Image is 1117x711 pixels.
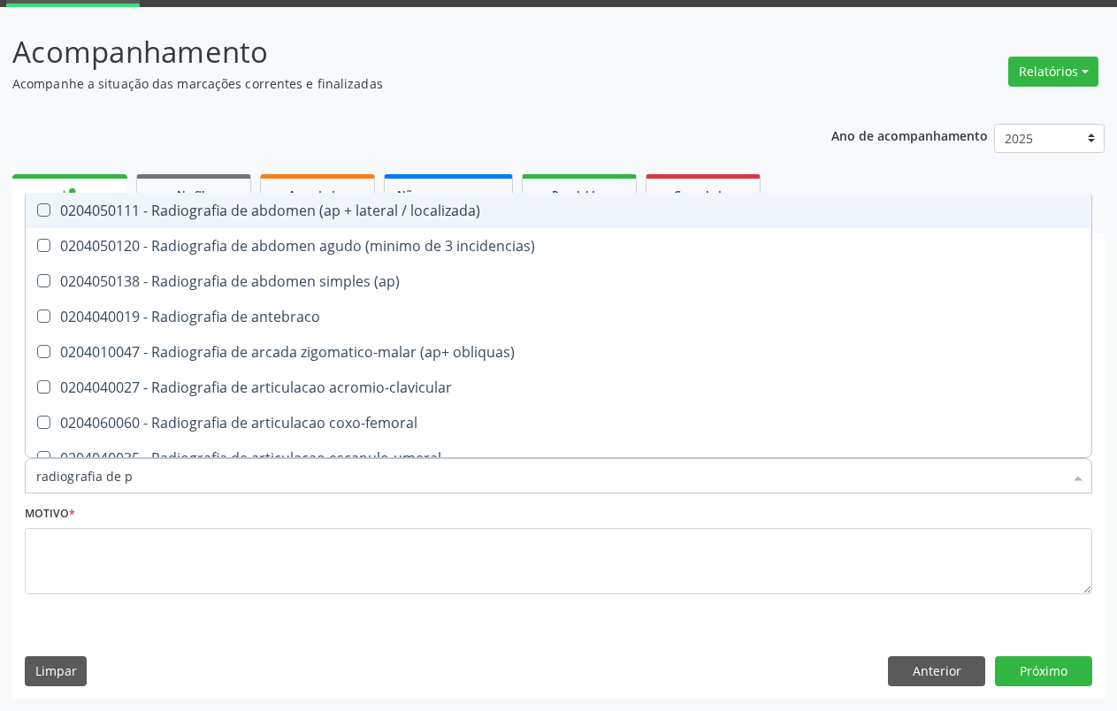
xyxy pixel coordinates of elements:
p: Acompanhamento [12,30,777,74]
div: 0204040035 - Radiografia de articulacao escapulo-umeral [36,451,1081,465]
div: 0204050138 - Radiografia de abdomen simples (ap) [36,274,1081,288]
span: Não compareceram [397,187,500,203]
div: person_add [60,185,80,204]
span: Na fila [177,187,210,203]
button: Relatórios [1008,57,1098,87]
div: 0204060060 - Radiografia de articulacao coxo-femoral [36,416,1081,430]
div: 0204050111 - Radiografia de abdomen (ap + lateral / localizada) [36,203,1081,218]
p: Ano de acompanhamento [831,124,988,146]
label: Motivo [25,501,75,528]
div: 0204040027 - Radiografia de articulacao acromio-clavicular [36,380,1081,394]
button: Próximo [995,656,1092,686]
p: Acompanhe a situação das marcações correntes e finalizadas [12,74,777,93]
input: Buscar por procedimentos [36,458,1063,493]
span: Agendados [288,187,347,203]
span: Resolvidos [552,187,607,203]
div: 0204040019 - Radiografia de antebraco [36,310,1081,324]
div: 0204050120 - Radiografia de abdomen agudo (minimo de 3 incidencias) [36,239,1081,253]
button: Anterior [888,656,985,686]
div: 0204010047 - Radiografia de arcada zigomatico-malar (ap+ obliquas) [36,345,1081,359]
span: Cancelados [674,187,733,203]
